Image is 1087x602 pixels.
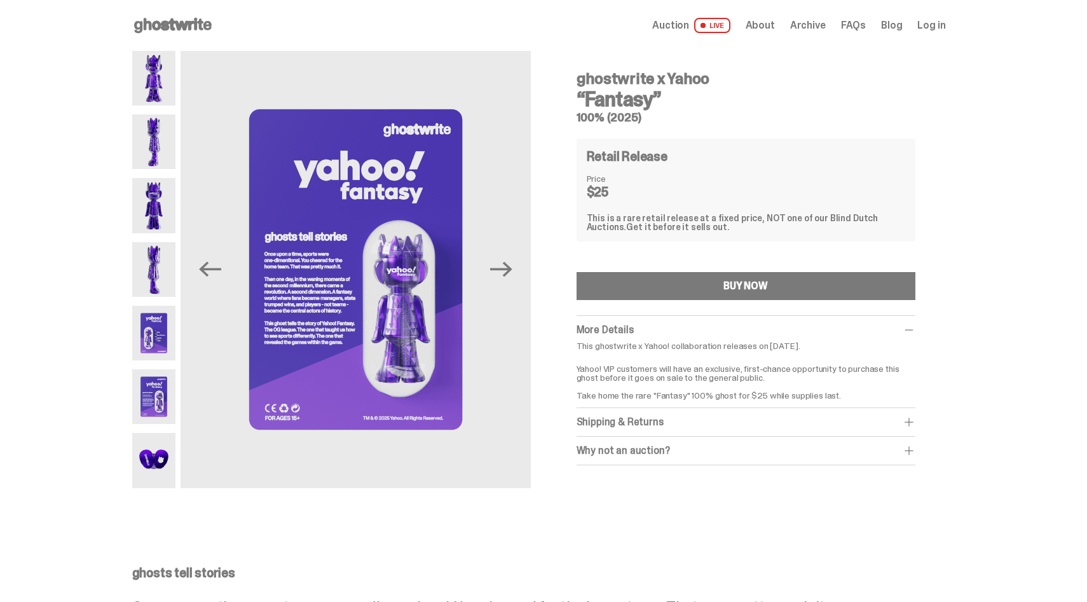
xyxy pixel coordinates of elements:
[181,51,531,488] img: Yahoo-HG---6.png
[587,186,650,198] dd: $25
[132,178,176,233] img: Yahoo-HG---3.png
[587,174,650,183] dt: Price
[790,20,826,31] a: Archive
[577,272,915,300] button: BUY NOW
[132,369,176,424] img: Yahoo-HG---6.png
[577,444,915,457] div: Why not an auction?
[132,306,176,360] img: Yahoo-HG---5.png
[723,281,768,291] div: BUY NOW
[652,18,730,33] a: Auction LIVE
[577,323,634,336] span: More Details
[132,566,946,579] p: ghosts tell stories
[577,89,915,109] h3: “Fantasy”
[652,20,689,31] span: Auction
[587,214,905,231] div: This is a rare retail release at a fixed price, NOT one of our Blind Dutch Auctions.
[488,256,516,284] button: Next
[132,242,176,297] img: Yahoo-HG---4.png
[587,150,667,163] h4: Retail Release
[577,416,915,428] div: Shipping & Returns
[196,256,224,284] button: Previous
[694,18,730,33] span: LIVE
[132,114,176,169] img: Yahoo-HG---2.png
[132,51,176,106] img: Yahoo-HG---1.png
[841,20,866,31] a: FAQs
[917,20,945,31] a: Log in
[577,341,915,350] p: This ghostwrite x Yahoo! collaboration releases on [DATE].
[577,112,915,123] h5: 100% (2025)
[132,433,176,488] img: Yahoo-HG---7.png
[626,221,729,233] span: Get it before it sells out.
[577,71,915,86] h4: ghostwrite x Yahoo
[577,355,915,400] p: Yahoo! VIP customers will have an exclusive, first-chance opportunity to purchase this ghost befo...
[746,20,775,31] a: About
[881,20,902,31] a: Blog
